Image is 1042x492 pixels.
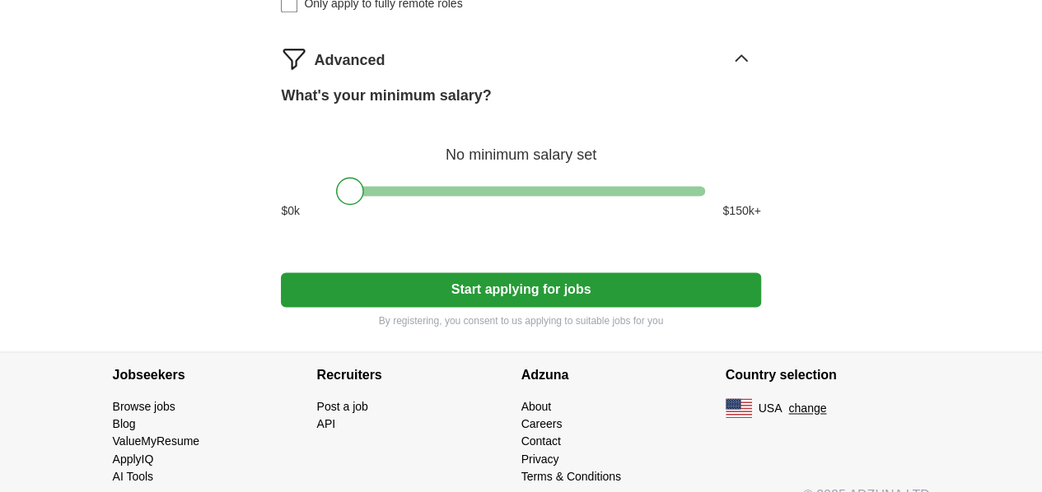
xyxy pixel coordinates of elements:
span: Advanced [314,49,385,72]
a: Browse jobs [113,400,175,413]
span: $ 150 k+ [722,202,760,220]
a: Terms & Conditions [521,469,621,482]
a: AI Tools [113,469,154,482]
a: Careers [521,417,563,430]
a: ValueMyResume [113,434,200,448]
img: filter [281,45,307,72]
span: $ 0 k [281,202,300,220]
a: Contact [521,434,561,448]
span: USA [759,400,783,417]
img: US flag [726,398,752,418]
a: Privacy [521,452,559,465]
h4: Country selection [726,352,930,398]
div: No minimum salary set [281,127,760,166]
button: Start applying for jobs [281,272,760,307]
a: About [521,400,552,413]
button: change [788,400,826,417]
a: API [317,417,336,430]
label: What's your minimum salary? [281,85,491,107]
a: Post a job [317,400,368,413]
a: ApplyIQ [113,452,154,465]
p: By registering, you consent to us applying to suitable jobs for you [281,313,760,328]
a: Blog [113,417,136,430]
